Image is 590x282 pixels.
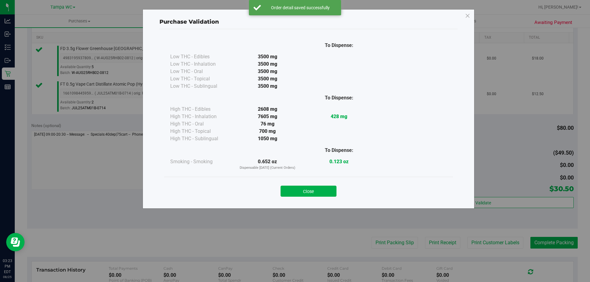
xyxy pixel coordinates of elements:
[232,60,303,68] div: 3500 mg
[170,106,232,113] div: High THC - Edibles
[232,83,303,90] div: 3500 mg
[232,68,303,75] div: 3500 mg
[303,42,375,49] div: To Dispense:
[329,159,348,164] strong: 0.123 oz
[232,53,303,60] div: 3500 mg
[232,158,303,171] div: 0.652 oz
[264,5,336,11] div: Order detail saved successfully
[232,113,303,120] div: 7605 mg
[170,53,232,60] div: Low THC - Edibles
[232,135,303,142] div: 1050 mg
[170,135,232,142] div: High THC - Sublingual
[170,113,232,120] div: High THC - Inhalation
[281,186,336,197] button: Close
[170,68,232,75] div: Low THC - Oral
[170,75,232,83] div: Low THC - Topical
[170,158,232,165] div: Smoking - Smoking
[170,60,232,68] div: Low THC - Inhalation
[159,18,219,25] span: Purchase Validation
[331,114,347,119] strong: 428 mg
[6,233,25,251] iframe: Resource center
[303,94,375,102] div: To Dispense:
[170,120,232,128] div: High THC - Oral
[232,128,303,135] div: 700 mg
[170,128,232,135] div: High THC - Topical
[170,83,232,90] div: Low THC - Sublingual
[303,147,375,154] div: To Dispense:
[232,75,303,83] div: 3500 mg
[232,120,303,128] div: 76 mg
[232,106,303,113] div: 2608 mg
[232,165,303,171] p: Dispensable [DATE] (Current Orders)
